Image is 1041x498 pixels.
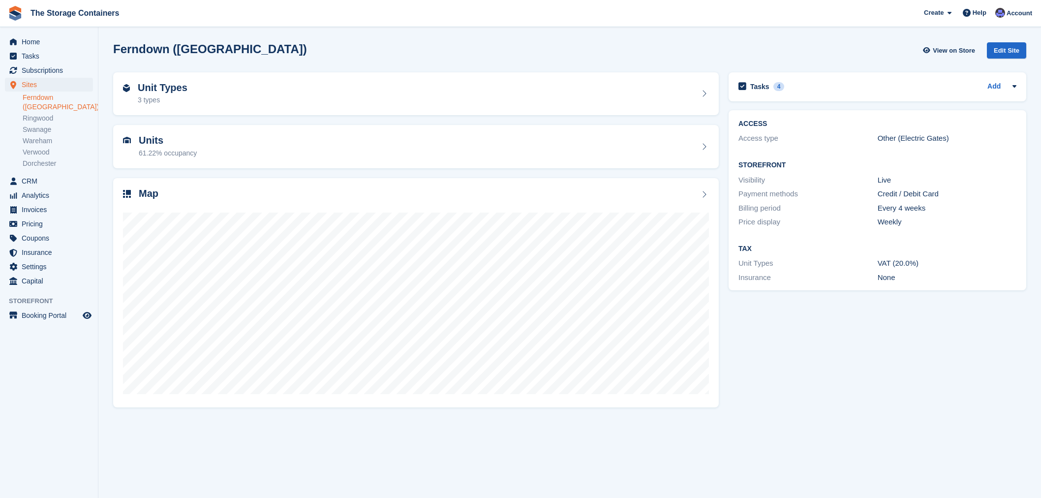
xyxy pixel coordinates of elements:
[113,42,307,56] h2: Ferndown ([GEOGRAPHIC_DATA])
[878,175,1017,186] div: Live
[123,84,130,92] img: unit-type-icn-2b2737a686de81e16bb02015468b77c625bbabd49415b5ef34ead5e3b44a266d.svg
[138,82,187,93] h2: Unit Types
[5,260,93,274] a: menu
[139,148,197,158] div: 61.22% occupancy
[9,296,98,306] span: Storefront
[5,217,93,231] a: menu
[113,178,719,408] a: Map
[987,81,1001,93] a: Add
[23,125,93,134] a: Swanage
[23,114,93,123] a: Ringwood
[738,203,878,214] div: Billing period
[878,133,1017,144] div: Other (Electric Gates)
[878,217,1017,228] div: Weekly
[738,120,1016,128] h2: ACCESS
[5,35,93,49] a: menu
[22,260,81,274] span: Settings
[22,217,81,231] span: Pricing
[22,231,81,245] span: Coupons
[738,272,878,283] div: Insurance
[750,82,769,91] h2: Tasks
[878,188,1017,200] div: Credit / Debit Card
[738,245,1016,253] h2: Tax
[987,42,1026,62] a: Edit Site
[22,188,81,202] span: Analytics
[22,203,81,217] span: Invoices
[5,246,93,259] a: menu
[1007,8,1032,18] span: Account
[138,95,187,105] div: 3 types
[878,203,1017,214] div: Every 4 weeks
[23,136,93,146] a: Wareham
[81,310,93,321] a: Preview store
[973,8,986,18] span: Help
[22,246,81,259] span: Insurance
[878,272,1017,283] div: None
[5,78,93,92] a: menu
[921,42,979,59] a: View on Store
[5,309,93,322] a: menu
[22,63,81,77] span: Subscriptions
[123,137,131,144] img: unit-icn-7be61d7bf1b0ce9d3e12c5938cc71ed9869f7b940bace4675aadf7bd6d80202e.svg
[139,188,158,199] h2: Map
[995,8,1005,18] img: Dan Excell
[987,42,1026,59] div: Edit Site
[738,161,1016,169] h2: Storefront
[23,159,93,168] a: Dorchester
[22,174,81,188] span: CRM
[139,135,197,146] h2: Units
[8,6,23,21] img: stora-icon-8386f47178a22dfd0bd8f6a31ec36ba5ce8667c1dd55bd0f319d3a0aa187defe.svg
[924,8,944,18] span: Create
[738,217,878,228] div: Price display
[113,125,719,168] a: Units 61.22% occupancy
[22,35,81,49] span: Home
[738,188,878,200] div: Payment methods
[5,203,93,217] a: menu
[738,258,878,269] div: Unit Types
[5,231,93,245] a: menu
[5,174,93,188] a: menu
[5,274,93,288] a: menu
[27,5,123,21] a: The Storage Containers
[738,133,878,144] div: Access type
[123,190,131,198] img: map-icn-33ee37083ee616e46c38cad1a60f524a97daa1e2b2c8c0bc3eb3415660979fc1.svg
[738,175,878,186] div: Visibility
[113,72,719,116] a: Unit Types 3 types
[22,49,81,63] span: Tasks
[23,148,93,157] a: Verwood
[5,63,93,77] a: menu
[5,49,93,63] a: menu
[933,46,975,56] span: View on Store
[22,274,81,288] span: Capital
[5,188,93,202] a: menu
[878,258,1017,269] div: VAT (20.0%)
[22,309,81,322] span: Booking Portal
[22,78,81,92] span: Sites
[773,82,785,91] div: 4
[23,93,93,112] a: Ferndown ([GEOGRAPHIC_DATA])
